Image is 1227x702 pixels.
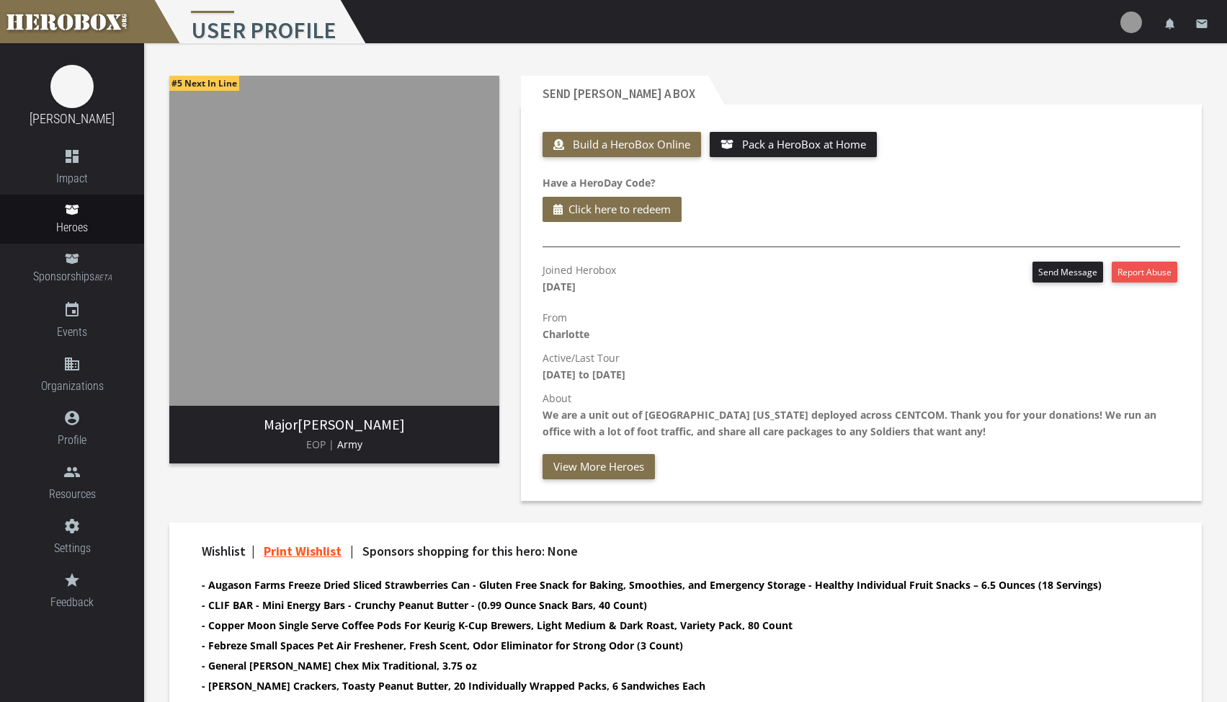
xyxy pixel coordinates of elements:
[202,577,1144,593] li: Augason Farms Freeze Dried Sliced Strawberries Can - Gluten Free Snack for Baking, Smoothies, and...
[1032,262,1103,283] button: Send Message
[543,197,682,222] button: Click here to redeem
[202,598,647,612] b: - CLIF BAR - Mini Energy Bars - Crunchy Peanut Butter - (0.99 Ounce Snack Bars, 40 Count)
[202,657,1144,674] li: General Mills Chex Mix Traditional, 3.75 oz
[264,415,298,433] span: Major
[710,132,878,157] button: Pack a HeroBox at Home
[1195,17,1208,30] i: email
[50,65,94,108] img: image
[30,111,115,126] a: [PERSON_NAME]
[543,408,1156,438] b: We are a unit out of [GEOGRAPHIC_DATA] [US_STATE] deployed across CENTCOM. Thank you for your don...
[543,280,576,293] b: [DATE]
[543,368,625,381] b: [DATE] to [DATE]
[169,76,239,91] span: #5 Next In Line
[202,637,1144,654] li: Febreze Small Spaces Pet Air Freshener, Fresh Scent, Odor Eliminator for Strong Odor (3 Count)
[1164,17,1177,30] i: notifications
[202,618,793,632] b: - Copper Moon Single Serve Coffee Pods For Keurig K-Cup Brewers, Light Medium & Dark Roast, Varie...
[181,417,488,432] h3: [PERSON_NAME]
[543,350,1180,383] p: Active/Last Tour
[202,659,477,672] b: - General [PERSON_NAME] Chex Mix Traditional, 3.75 oz
[1120,12,1142,33] img: user-image
[543,262,616,295] p: Joined Herobox
[202,639,683,652] b: - Febreze Small Spaces Pet Air Freshener, Fresh Scent, Odor Eliminator for Strong Odor (3 Count)
[306,437,334,451] span: EOP |
[202,597,1144,613] li: CLIF BAR - Mini Energy Bars - Crunchy Peanut Butter - (0.99 Ounce Snack Bars, 40 Count)
[202,578,1102,592] b: - Augason Farms Freeze Dried Sliced Strawberries Can - Gluten Free Snack for Baking, Smoothies, a...
[202,617,1144,634] li: Copper Moon Single Serve Coffee Pods For Keurig K-Cup Brewers, Light Medium & Dark Roast, Variety...
[521,76,708,105] h2: Send [PERSON_NAME] a Box
[543,132,701,157] button: Build a HeroBox Online
[94,273,112,283] small: BETA
[202,544,1144,559] h4: Wishlist
[568,200,671,218] span: Click here to redeem
[521,76,1202,501] section: Send Andrew a Box
[543,327,589,341] b: Charlotte
[362,543,578,559] span: Sponsors shopping for this hero: None
[543,454,655,479] button: View More Heroes
[1112,262,1177,283] button: Report Abuse
[251,543,255,559] span: |
[337,437,362,451] span: Army
[543,390,1180,440] p: About
[573,137,690,151] span: Build a HeroBox Online
[202,679,705,693] b: - [PERSON_NAME] Crackers, Toasty Peanut Butter, 20 Individually Wrapped Packs, 6 Sandwiches Each
[169,76,499,406] img: image
[543,309,1180,342] p: From
[543,176,656,190] b: Have a HeroDay Code?
[742,137,866,151] span: Pack a HeroBox at Home
[264,543,342,559] a: Print Wishlist
[350,543,354,559] span: |
[202,677,1144,694] li: Lance Sandwich Crackers, Toasty Peanut Butter, 20 Individually Wrapped Packs, 6 Sandwiches Each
